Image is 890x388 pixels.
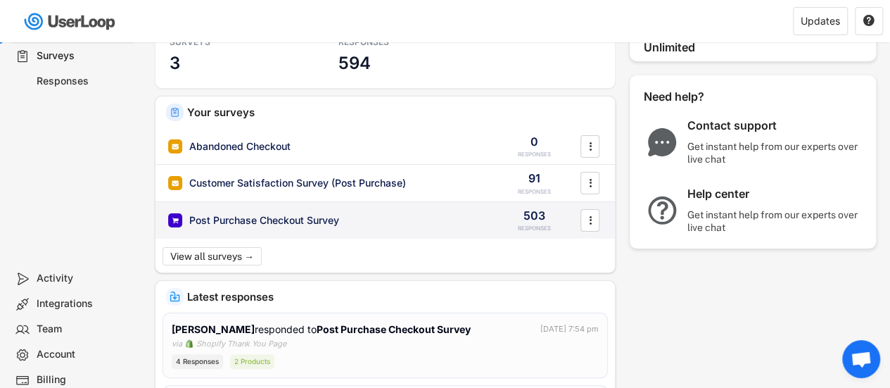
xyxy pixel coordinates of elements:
div: Open chat [842,340,880,378]
div: Abandoned Checkout [189,139,291,154]
div: 91 [528,170,540,186]
div: Updates [801,16,840,26]
div: 2 Products [230,354,274,369]
button:  [583,210,597,231]
div: Activity [37,272,129,285]
div: 503 [523,208,545,223]
h3: 594 [338,52,371,74]
div: Need help? [644,89,742,104]
div: via [172,338,182,350]
div: Latest responses [187,292,604,302]
div: Unlimited [644,40,869,55]
div: Get instant help from our experts over live chat [687,208,863,234]
button: View all surveys → [163,247,262,265]
img: QuestionMarkInverseMajor.svg [644,196,680,225]
div: 0 [530,134,538,149]
div: responded to [172,322,473,337]
h3: 3 [170,52,180,74]
strong: Post Purchase Checkout Survey [317,323,471,335]
img: 1156660_ecommerce_logo_shopify_icon%20%281%29.png [185,339,193,348]
div: Responses [37,75,129,88]
button:  [583,136,597,157]
div: Billing [37,373,129,387]
div: RESPONSES [518,188,551,196]
div: Customer Satisfaction Survey (Post Purchase) [189,176,406,190]
div: 4 Responses [172,354,223,369]
div: Your surveys [187,107,604,118]
img: IncomingMajor.svg [170,292,180,302]
div: Account [37,348,129,361]
div: Help center [687,187,863,201]
div: RESPONSES [518,151,551,158]
div: [DATE] 7:54 pm [540,323,599,335]
img: ChatMajor.svg [644,128,680,156]
div: Team [37,323,129,336]
text:  [589,213,592,227]
strong: [PERSON_NAME] [172,323,255,335]
div: Shopify Thank You Page [196,338,286,350]
div: RESPONSES [518,225,551,232]
button:  [583,173,597,194]
img: userloop-logo-01.svg [21,7,120,36]
text:  [589,175,592,190]
text:  [863,14,875,27]
button:  [863,15,875,27]
div: Integrations [37,297,129,311]
div: Get instant help from our experts over live chat [687,140,863,165]
div: Contact support [687,118,863,133]
text:  [589,139,592,154]
div: Surveys [37,49,129,63]
div: Post Purchase Checkout Survey [189,213,339,227]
